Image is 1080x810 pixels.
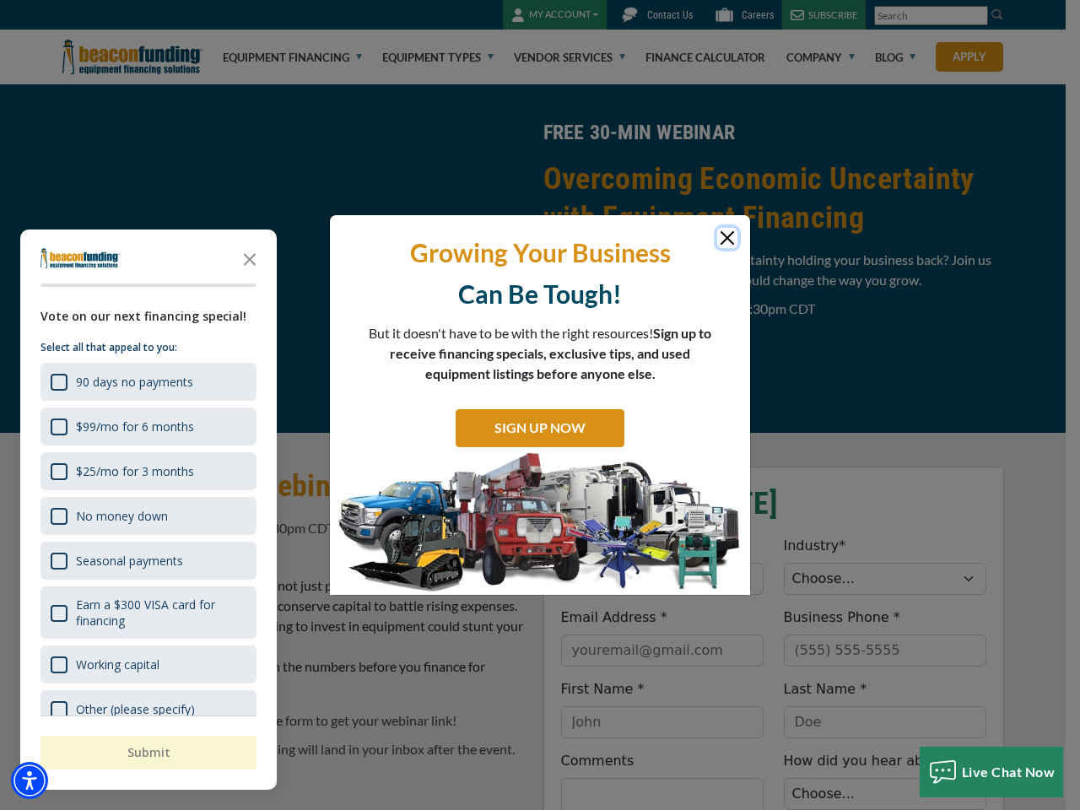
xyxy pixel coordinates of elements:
[717,228,737,248] button: Close
[40,363,256,401] div: 90 days no payments
[343,236,737,269] p: Growing Your Business
[40,586,256,639] div: Earn a $300 VISA card for financing
[40,307,256,326] div: Vote on our next financing special!
[40,408,256,445] div: $99/mo for 6 months
[390,325,711,381] span: Sign up to receive financing specials, exclusive tips, and used equipment listings before anyone ...
[76,418,194,435] div: $99/mo for 6 months
[920,747,1064,797] button: Live Chat Now
[11,762,48,799] div: Accessibility Menu
[40,542,256,580] div: Seasonal payments
[40,452,256,490] div: $25/mo for 3 months
[40,736,256,769] button: Submit
[40,248,120,268] img: Company logo
[76,374,193,390] div: 90 days no payments
[40,497,256,535] div: No money down
[76,463,194,479] div: $25/mo for 3 months
[76,508,168,524] div: No money down
[76,656,159,672] div: Working capital
[40,645,256,683] div: Working capital
[40,690,256,728] div: Other (please specify)
[330,451,750,595] img: SIGN UP NOW
[76,553,183,569] div: Seasonal payments
[76,597,246,629] div: Earn a $300 VISA card for financing
[76,701,195,717] div: Other (please specify)
[20,229,277,790] div: Survey
[343,278,737,310] p: Can Be Tough!
[40,339,256,356] p: Select all that appeal to you:
[233,241,267,275] button: Close the survey
[368,323,712,384] p: But it doesn't have to be with the right resources!
[456,409,624,447] a: SIGN UP NOW
[962,764,1056,780] span: Live Chat Now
